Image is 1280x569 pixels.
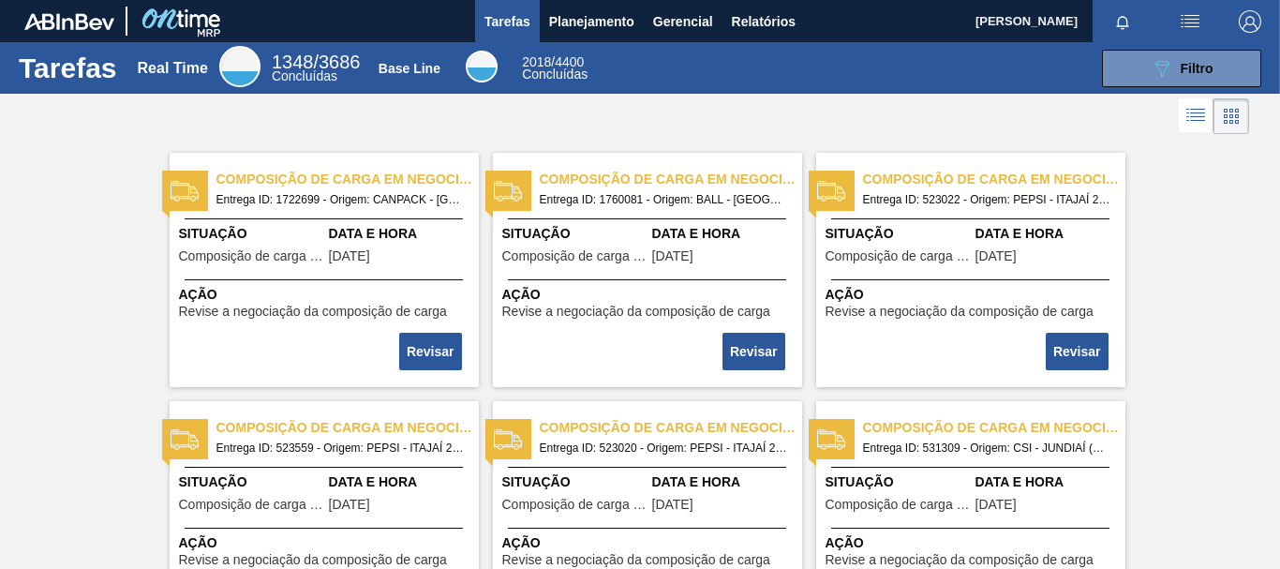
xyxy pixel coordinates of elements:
[179,498,324,512] span: Composição de carga em negociação
[502,285,797,305] span: Ação
[502,472,647,492] span: Situação
[522,56,588,81] div: Base Line
[24,13,114,30] img: TNhmsLtSVTkK8tSr43FrP2fwEKptu5GPRR3wAAAABJRU5ErkJggg==
[826,224,971,244] span: Situação
[494,426,522,454] img: status
[975,224,1121,244] span: Data e Hora
[1102,50,1261,87] button: Filtro
[329,472,474,492] span: Data e Hora
[502,498,647,512] span: Composição de carga em negociação
[484,10,530,33] span: Tarefas
[975,498,1017,512] span: 07/08/2021,
[179,553,447,567] span: Revise a negociação da composição de carga
[138,60,208,77] div: Real Time
[329,224,474,244] span: Data e Hora
[1181,61,1213,76] span: Filtro
[502,224,647,244] span: Situação
[826,472,971,492] span: Situação
[171,426,199,454] img: status
[522,54,584,69] span: / 4400
[502,553,770,567] span: Revise a negociação da composição de carga
[540,418,802,438] span: Composição de carga em negociação
[826,533,1121,553] span: Ação
[826,285,1121,305] span: Ação
[19,57,117,79] h1: Tarefas
[502,249,647,263] span: Composição de carga em negociação
[216,170,479,189] span: Composição de carga em negociação
[466,51,498,82] div: Base Line
[399,333,462,370] button: Revisar
[652,498,693,512] span: 12/07/2021,
[1046,333,1109,370] button: Revisar
[401,331,464,372] div: Completar tarefa: 29826434
[216,418,479,438] span: Composição de carga em negociação
[522,67,588,82] span: Concluídas
[540,170,802,189] span: Composição de carga em negociação
[652,249,693,263] span: 17/05/2025,
[549,10,634,33] span: Planejamento
[329,249,370,263] span: 22/03/2025,
[863,418,1125,438] span: Composição de carga em negociação
[329,498,370,512] span: 22/07/2021,
[652,472,797,492] span: Data e Hora
[219,46,260,87] div: Real Time
[216,189,464,210] span: Entrega ID: 1722699 - Origem: CANPACK - ITUMBIARA (GO) - Destino: BR13
[179,224,324,244] span: Situação
[179,285,474,305] span: Ação
[179,305,447,319] span: Revise a negociação da composição de carga
[272,68,337,83] span: Concluídas
[817,177,845,205] img: status
[826,305,1094,319] span: Revise a negociação da composição de carga
[817,426,845,454] img: status
[1213,98,1249,134] div: Visão em Cards
[975,249,1017,263] span: 12/07/2021,
[724,331,787,372] div: Completar tarefa: 29826440
[653,10,713,33] span: Gerencial
[826,498,971,512] span: Composição de carga em negociação
[272,52,314,72] span: 1348
[1179,98,1213,134] div: Visão em Lista
[1179,10,1201,33] img: userActions
[179,249,324,263] span: Composição de carga em negociação
[502,533,797,553] span: Ação
[975,472,1121,492] span: Data e Hora
[522,54,551,69] span: 2018
[652,224,797,244] span: Data e Hora
[272,54,361,82] div: Real Time
[863,170,1125,189] span: Composição de carga em negociação
[502,305,770,319] span: Revise a negociação da composição de carga
[179,533,474,553] span: Ação
[722,333,785,370] button: Revisar
[540,189,787,210] span: Entrega ID: 1760081 - Origem: BALL - TRÊS RIOS (RJ) - Destino: BR13
[379,61,440,76] div: Base Line
[179,472,324,492] span: Situação
[540,438,787,458] span: Entrega ID: 523020 - Origem: PEPSI - ITAJAÍ 2 (SC) - Destino: BR13
[272,52,361,72] span: / 3686
[494,177,522,205] img: status
[826,553,1094,567] span: Revise a negociação da composição de carga
[1239,10,1261,33] img: Logout
[732,10,796,33] span: Relatórios
[171,177,199,205] img: status
[1093,8,1153,35] button: Notificações
[1048,331,1110,372] div: Completar tarefa: 29826471
[826,249,971,263] span: Composição de carga em negociação
[863,438,1110,458] span: Entrega ID: 531309 - Origem: CSI - JUNDIAÍ (SP) - Destino: BR13
[863,189,1110,210] span: Entrega ID: 523022 - Origem: PEPSI - ITAJAÍ 2 (SC) - Destino: BR13
[216,438,464,458] span: Entrega ID: 523559 - Origem: PEPSI - ITAJAÍ 2 (SC) - Destino: BR13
